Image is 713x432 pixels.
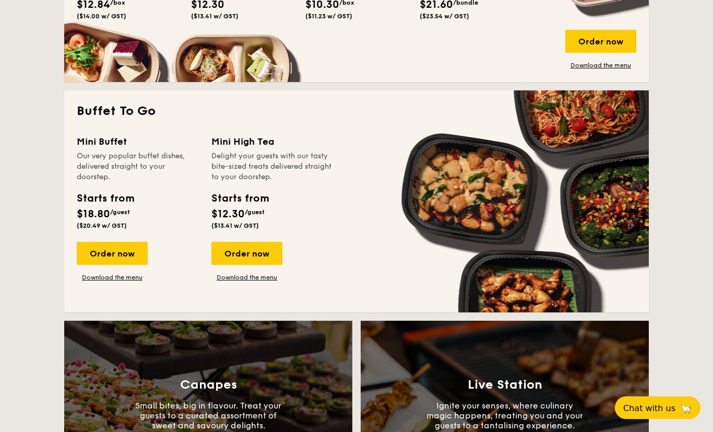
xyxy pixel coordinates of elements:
[77,103,636,120] h2: Buffet To Go
[211,274,282,282] a: Download the menu
[211,223,259,230] span: ($13.41 w/ GST)
[565,30,636,53] div: Order now
[211,242,282,265] div: Order now
[110,209,130,216] span: /guest
[211,208,245,221] span: $12.30
[180,378,237,393] h3: Canapes
[77,13,126,20] span: ($14.00 w/ GST)
[77,135,199,149] div: Mini Buffet
[245,209,265,216] span: /guest
[77,242,148,265] div: Order now
[305,13,352,20] span: ($11.23 w/ GST)
[191,13,239,20] span: ($13.41 w/ GST)
[211,191,268,207] div: Starts from
[77,223,127,230] span: ($20.49 w/ GST)
[426,401,583,431] p: Ignite your senses, where culinary magic happens, treating you and your guests to a tantalising e...
[615,396,700,419] button: Chat with us🦙
[77,151,199,183] div: Our very popular buffet dishes, delivered straight to your doorstep.
[77,274,148,282] a: Download the menu
[420,13,469,20] span: ($23.54 w/ GST)
[623,403,675,413] span: Chat with us
[130,401,287,431] p: Small bites, big in flavour. Treat your guests to a curated assortment of sweet and savoury delig...
[468,378,542,393] h3: Live Station
[680,402,692,414] span: 🦙
[211,135,334,149] div: Mini High Tea
[565,62,636,70] a: Download the menu
[77,191,134,207] div: Starts from
[77,208,110,221] span: $18.80
[211,151,334,183] div: Delight your guests with our tasty bite-sized treats delivered straight to your doorstep.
